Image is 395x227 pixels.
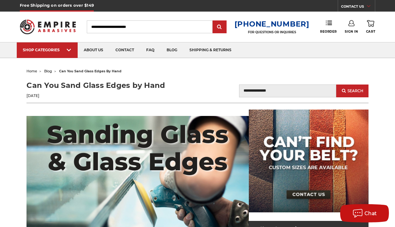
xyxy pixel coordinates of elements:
button: Chat [340,204,389,222]
img: promo banner for custom belts. [249,110,369,212]
a: [PHONE_NUMBER] [235,20,309,28]
h1: Can You Sand Glass Edges by Hand [26,80,197,91]
p: [DATE] [26,93,197,99]
input: Submit [213,21,226,33]
a: Cart [366,20,375,34]
a: blog [160,42,183,58]
span: Search [347,89,363,93]
span: can you sand glass edges by hand [59,69,122,73]
a: blog [44,69,52,73]
a: contact [109,42,140,58]
a: CONTACT US [341,3,375,12]
a: faq [140,42,160,58]
span: Chat [365,211,377,216]
a: about us [78,42,109,58]
span: Reorder [320,30,337,34]
a: home [26,69,37,73]
span: Cart [366,30,375,34]
span: Sign In [345,30,358,34]
a: shipping & returns [183,42,238,58]
p: FOR QUESTIONS OR INQUIRIES [235,30,309,34]
div: SHOP CATEGORIES [23,48,72,52]
a: Reorder [320,20,337,33]
img: Empire Abrasives [20,16,76,38]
